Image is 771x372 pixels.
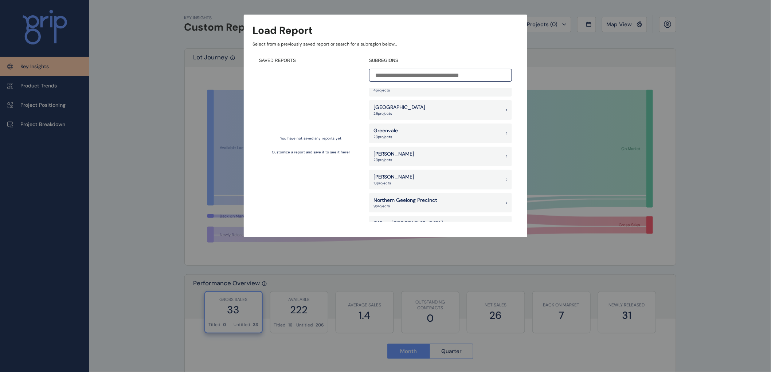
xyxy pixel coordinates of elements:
[373,181,414,186] p: 13 project s
[373,157,414,162] p: 23 project s
[369,58,512,64] h4: SUBREGIONS
[259,58,363,64] h4: SAVED REPORTS
[373,150,414,158] p: [PERSON_NAME]
[253,23,313,38] h3: Load Report
[373,220,443,227] p: Officer [GEOGRAPHIC_DATA]
[373,197,437,204] p: Northern Geelong Precinct
[373,127,398,134] p: Greenvale
[373,88,423,93] p: 4 project s
[373,134,398,140] p: 23 project s
[373,111,425,116] p: 26 project s
[253,41,518,47] p: Select from a previously saved report or search for a subregion below...
[272,150,350,155] p: Customize a report and save it to see it here!
[280,136,341,141] p: You have not saved any reports yet
[373,204,437,209] p: 9 project s
[373,173,414,181] p: [PERSON_NAME]
[373,104,425,111] p: [GEOGRAPHIC_DATA]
